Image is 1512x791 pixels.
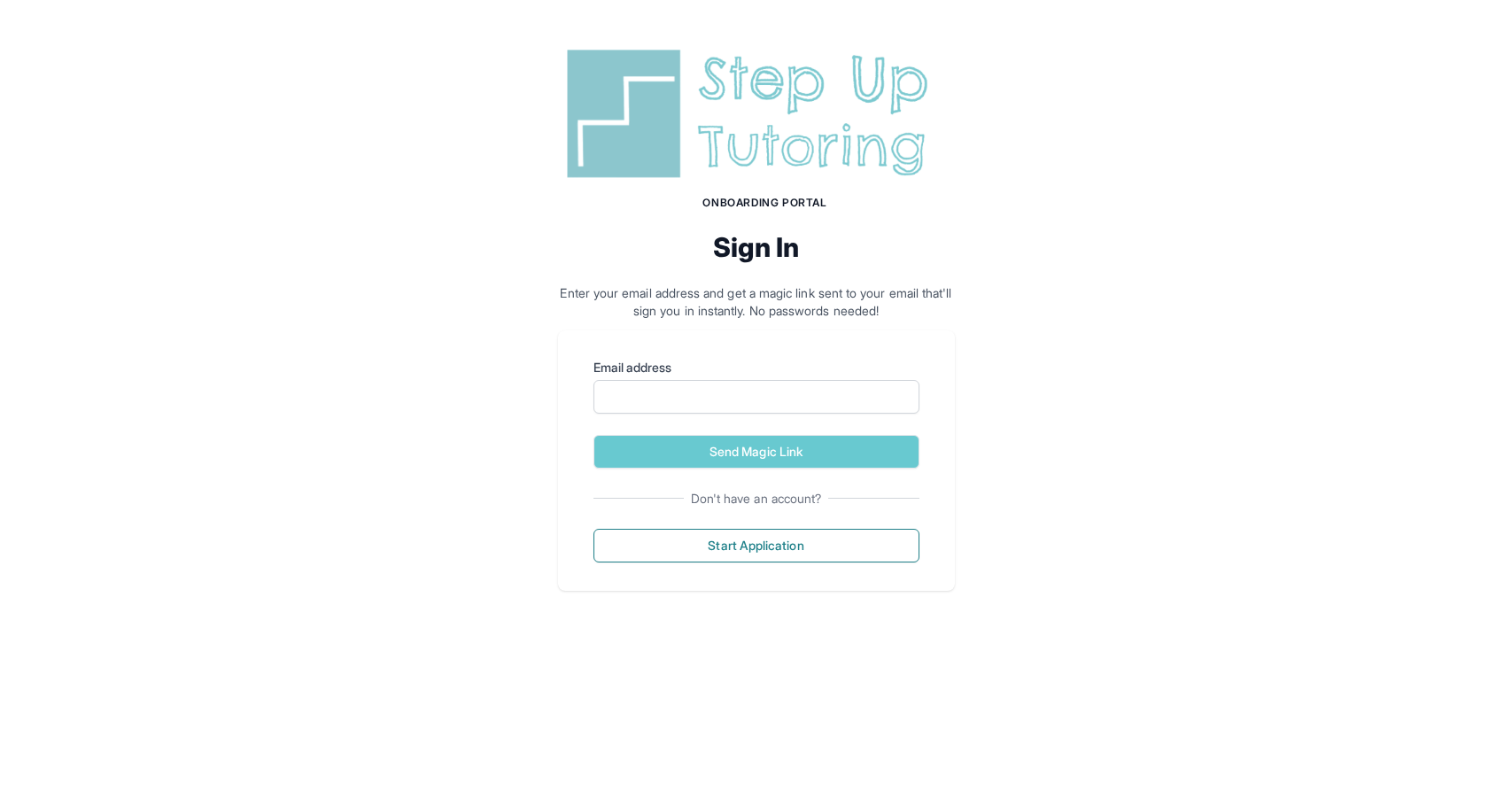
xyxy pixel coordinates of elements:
[558,284,955,320] p: Enter your email address and get a magic link sent to your email that'll sign you in instantly. N...
[558,43,955,185] img: Step Up Tutoring horizontal logo
[593,359,919,376] label: Email address
[684,490,829,508] span: Don't have an account?
[593,435,919,469] button: Send Magic Link
[593,529,919,562] button: Start Application
[558,231,955,263] h2: Sign In
[576,196,955,210] h1: Onboarding Portal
